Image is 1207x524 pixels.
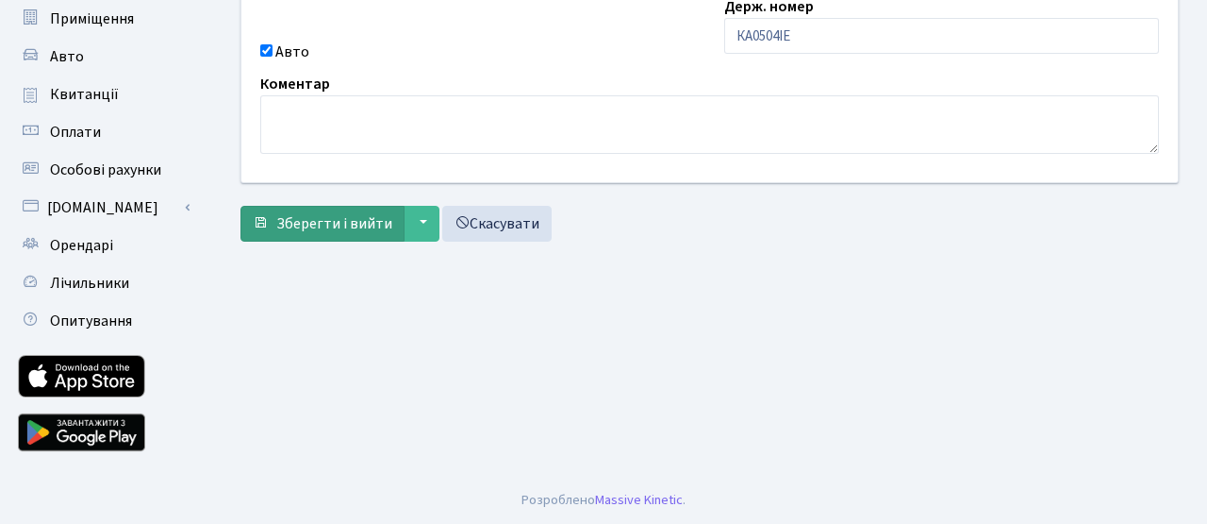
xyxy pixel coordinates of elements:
input: AA0001AA [724,18,1160,54]
a: Massive Kinetic [595,490,683,510]
span: Лічильники [50,273,129,294]
a: [DOMAIN_NAME] [9,189,198,227]
a: Скасувати [442,206,552,242]
span: Приміщення [50,8,134,29]
span: Зберегти і вийти [276,213,392,234]
button: Зберегти і вийти [240,206,405,242]
a: Лічильники [9,264,198,302]
a: Особові рахунки [9,151,198,189]
span: Особові рахунки [50,160,161,180]
a: Авто [9,38,198,76]
a: Оплати [9,113,198,151]
a: Орендарі [9,227,198,264]
label: Коментар [260,73,330,95]
a: Опитування [9,302,198,340]
span: Авто [50,46,84,67]
span: Оплати [50,122,101,143]
label: Авто [275,41,309,63]
div: Розроблено . [521,490,686,511]
span: Квитанції [50,84,119,105]
span: Опитування [50,311,132,331]
span: Орендарі [50,235,113,256]
a: Квитанції [9,76,198,113]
